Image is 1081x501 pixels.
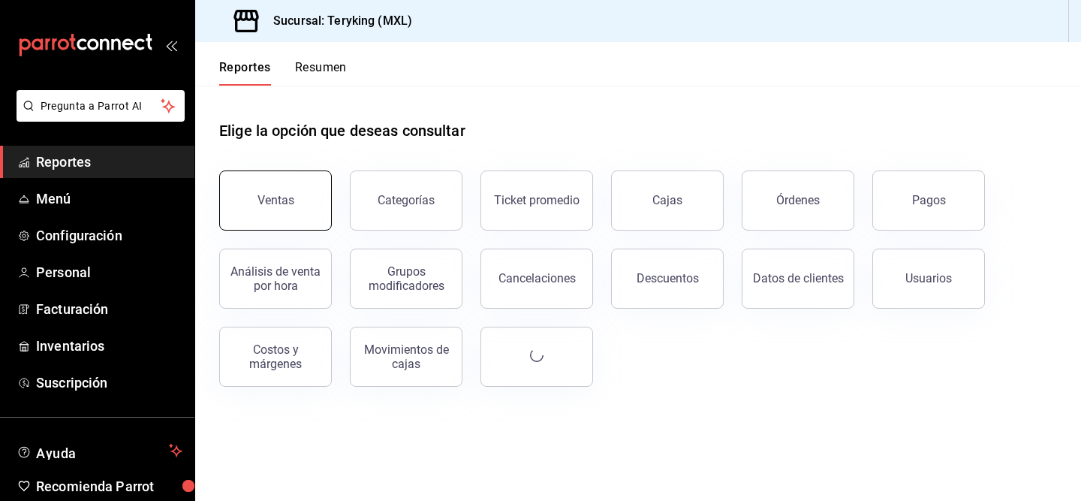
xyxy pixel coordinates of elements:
h3: Sucursal: Teryking (MXL) [261,12,412,30]
div: Cancelaciones [498,271,576,285]
div: Movimientos de cajas [360,343,453,371]
button: Pagos [872,171,985,231]
button: Descuentos [611,249,724,309]
div: Análisis de venta por hora [229,264,322,293]
div: Ticket promedio [494,193,580,207]
span: Reportes [36,152,182,172]
span: Recomienda Parrot [36,476,182,496]
span: Inventarios [36,336,182,356]
button: Datos de clientes [742,249,854,309]
button: Resumen [295,60,347,86]
button: Cancelaciones [480,249,593,309]
span: Ayuda [36,442,163,460]
button: Costos y márgenes [219,327,332,387]
button: Usuarios [872,249,985,309]
button: Cajas [611,171,724,231]
span: Pregunta a Parrot AI [41,98,161,114]
span: Suscripción [36,373,182,393]
div: Ventas [257,193,294,207]
button: Órdenes [742,171,854,231]
button: Ventas [219,171,332,231]
div: Órdenes [776,193,820,207]
span: Configuración [36,225,182,246]
button: Categorías [350,171,462,231]
div: Grupos modificadores [360,264,453,293]
button: Grupos modificadores [350,249,462,309]
div: Costos y márgenes [229,343,322,371]
div: Categorías [378,193,435,207]
button: Movimientos de cajas [350,327,462,387]
button: open_drawer_menu [165,39,177,51]
div: Pagos [912,193,946,207]
div: Cajas [652,193,682,207]
span: Menú [36,189,182,209]
div: Datos de clientes [753,271,844,285]
span: Personal [36,262,182,282]
button: Reportes [219,60,271,86]
button: Ticket promedio [480,171,593,231]
div: navigation tabs [219,60,347,86]
button: Pregunta a Parrot AI [17,90,185,122]
div: Descuentos [637,271,699,285]
h1: Elige la opción que deseas consultar [219,119,465,142]
button: Análisis de venta por hora [219,249,332,309]
span: Facturación [36,299,182,319]
a: Pregunta a Parrot AI [11,109,185,125]
div: Usuarios [905,271,952,285]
